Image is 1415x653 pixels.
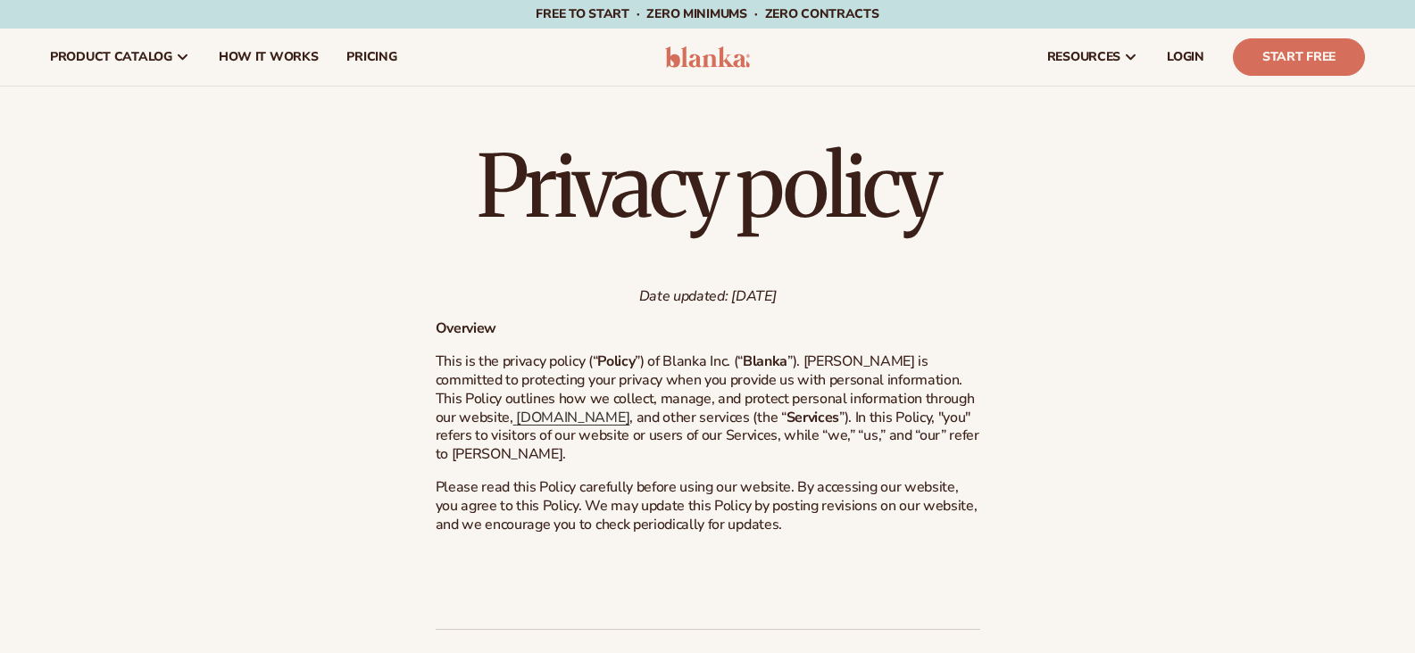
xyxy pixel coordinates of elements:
[219,50,319,64] span: How It Works
[50,50,172,64] span: product catalog
[629,408,786,427] span: , and other services (the “
[787,408,839,427] strong: Services
[436,351,975,426] span: ”). [PERSON_NAME] is committed to protecting your privacy when you provide us with personal infor...
[332,29,411,86] a: pricing
[1167,50,1204,64] span: LOGIN
[597,351,635,371] strong: Policy
[436,318,496,338] strong: Overview
[1033,29,1153,86] a: resources
[436,144,980,229] h1: Privacy policy
[436,408,979,465] span: ”). In this Policy, "you" refers to visitors of our website or users of our Services, while “we,”...
[1153,29,1219,86] a: LOGIN
[665,46,750,68] img: logo
[1047,50,1120,64] span: resources
[36,29,204,86] a: product catalog
[436,351,598,371] span: This is the privacy policy (“
[639,286,777,306] em: Date updated: [DATE]
[1233,38,1365,76] a: Start Free
[436,477,978,534] span: Please read this Policy carefully before using our website. By accessing our website, you agree t...
[743,351,787,371] strong: Blanka
[536,5,878,22] span: Free to start · ZERO minimums · ZERO contracts
[635,351,743,371] span: ”) of Blanka Inc. (“
[516,408,629,427] span: [DOMAIN_NAME]
[346,50,396,64] span: pricing
[204,29,333,86] a: How It Works
[513,408,630,427] a: [DOMAIN_NAME]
